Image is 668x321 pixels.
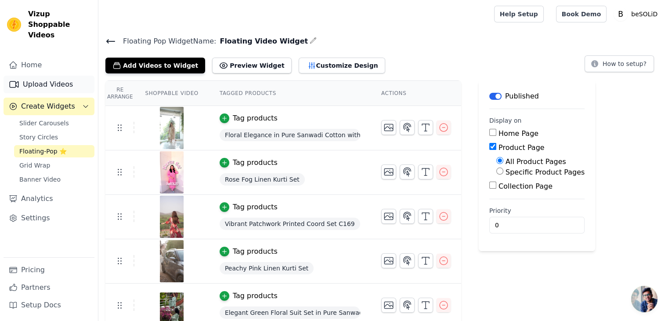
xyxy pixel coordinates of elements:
[159,240,184,282] img: vizup-images-904e.jpg
[220,129,360,141] span: Floral Elegance in Pure Sanwadi Cotton with Malmal Dupatta White C141
[4,76,94,93] a: Upload Videos
[505,91,539,102] p: Published
[556,6,607,22] a: Book Demo
[614,6,661,22] button: B beSOLiD
[233,291,278,301] div: Tag products
[116,36,216,47] span: Floating Pop Widget Name:
[371,81,461,106] th: Actions
[14,145,94,157] a: Floating-Pop ⭐
[216,36,308,47] span: Floating Video Widget
[220,246,278,257] button: Tag products
[19,119,69,128] span: Slider Carousels
[220,291,278,301] button: Tag products
[489,116,522,125] legend: Display on
[628,6,661,22] p: beSOLiD
[159,196,184,238] img: vizup-images-2549.jpg
[4,209,94,227] a: Settings
[14,117,94,129] a: Slider Carousels
[4,98,94,115] button: Create Widgets
[381,120,396,135] button: Change Thumbnail
[209,81,371,106] th: Tagged Products
[14,159,94,171] a: Grid Wrap
[498,182,552,190] label: Collection Page
[220,157,278,168] button: Tag products
[19,161,50,170] span: Grid Wrap
[310,35,317,47] div: Edit Name
[105,58,205,73] button: Add Videos to Widget
[159,107,184,149] img: vizup-images-a60a.jpg
[21,101,75,112] span: Create Widgets
[220,113,278,124] button: Tag products
[585,55,654,72] button: How to setup?
[4,190,94,208] a: Analytics
[220,262,314,274] span: Peachy Pink Linen Kurti Set
[14,131,94,143] a: Story Circles
[381,298,396,313] button: Change Thumbnail
[7,18,21,32] img: Vizup
[233,157,278,168] div: Tag products
[134,81,209,106] th: Shoppable Video
[159,151,184,193] img: vizup-images-7b9d.jpg
[19,133,58,142] span: Story Circles
[4,296,94,314] a: Setup Docs
[299,58,385,73] button: Customize Design
[220,306,360,319] span: Elegant Green Floral Suit Set in Pure Sanwadi Cotton with Malmal Dupatta C143
[233,113,278,124] div: Tag products
[233,246,278,257] div: Tag products
[618,10,623,18] text: B
[233,202,278,212] div: Tag products
[585,62,654,70] a: How to setup?
[4,261,94,279] a: Pricing
[4,56,94,74] a: Home
[28,9,91,40] span: Vizup Shoppable Videos
[212,58,291,73] button: Preview Widget
[14,173,94,186] a: Banner Video
[220,218,360,230] span: Vibrant Patchwork Printed Coord Set C169
[4,279,94,296] a: Partners
[105,81,134,106] th: Re Arrange
[220,173,305,186] span: Rose Fog Linen Kurti Set
[498,129,538,138] label: Home Page
[498,143,545,152] label: Product Page
[381,164,396,179] button: Change Thumbnail
[19,147,67,156] span: Floating-Pop ⭐
[506,157,566,166] label: All Product Pages
[381,209,396,224] button: Change Thumbnail
[381,253,396,268] button: Change Thumbnail
[489,206,585,215] label: Priority
[494,6,544,22] a: Help Setup
[19,175,61,184] span: Banner Video
[631,286,657,312] a: Open chat
[506,168,585,176] label: Specific Product Pages
[220,202,278,212] button: Tag products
